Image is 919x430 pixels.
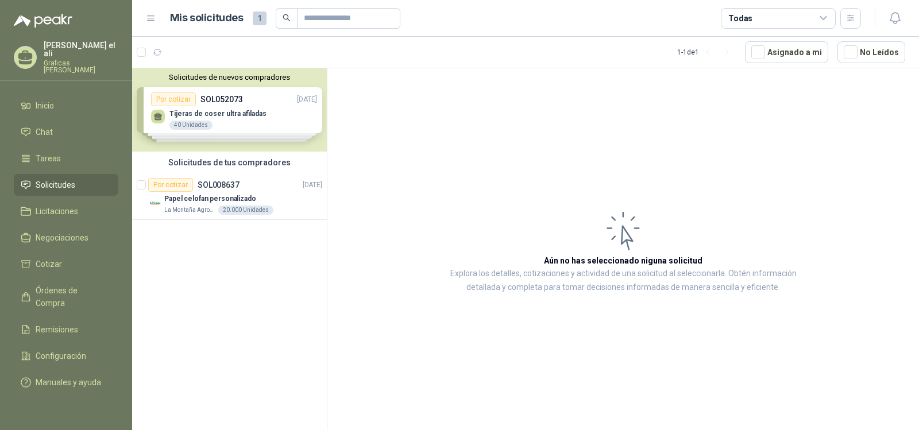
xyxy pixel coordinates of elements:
span: Remisiones [36,323,78,336]
span: Negociaciones [36,231,88,244]
a: Negociaciones [14,227,118,249]
div: 20.000 Unidades [218,206,273,215]
a: Inicio [14,95,118,117]
p: [DATE] [303,180,322,191]
p: [PERSON_NAME] el ali [44,41,118,57]
h3: Aún no has seleccionado niguna solicitud [544,254,702,267]
span: 1 [253,11,267,25]
a: Licitaciones [14,200,118,222]
p: La Montaña Agromercados [164,206,216,215]
div: Por cotizar [148,178,193,192]
a: Tareas [14,148,118,169]
a: Solicitudes [14,174,118,196]
img: Company Logo [148,196,162,210]
a: Configuración [14,345,118,367]
span: search [283,14,291,22]
span: Inicio [36,99,54,112]
p: Papel celofan personalizado [164,193,256,204]
a: Chat [14,121,118,143]
div: Todas [728,12,752,25]
div: Solicitudes de nuevos compradoresPor cotizarSOL052073[DATE] Tijeras de coser ultra afiladas40 Uni... [132,68,327,152]
a: Órdenes de Compra [14,280,118,314]
a: Remisiones [14,319,118,340]
span: Solicitudes [36,179,75,191]
button: No Leídos [837,41,905,63]
img: Logo peakr [14,14,72,28]
span: Cotizar [36,258,62,270]
button: Asignado a mi [745,41,828,63]
a: Cotizar [14,253,118,275]
button: Solicitudes de nuevos compradores [137,73,322,82]
div: 1 - 1 de 1 [677,43,736,61]
p: SOL008637 [198,181,240,189]
span: Chat [36,126,53,138]
p: Graficas [PERSON_NAME] [44,60,118,73]
span: Tareas [36,152,61,165]
h1: Mis solicitudes [170,10,244,26]
div: Solicitudes de tus compradores [132,152,327,173]
p: Explora los detalles, cotizaciones y actividad de una solicitud al seleccionarla. Obtén informaci... [442,267,804,295]
span: Manuales y ayuda [36,376,101,389]
span: Licitaciones [36,205,78,218]
a: Manuales y ayuda [14,371,118,393]
a: Por cotizarSOL008637[DATE] Company LogoPapel celofan personalizadoLa Montaña Agromercados20.000 U... [132,173,327,220]
span: Órdenes de Compra [36,284,107,309]
span: Configuración [36,350,86,362]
